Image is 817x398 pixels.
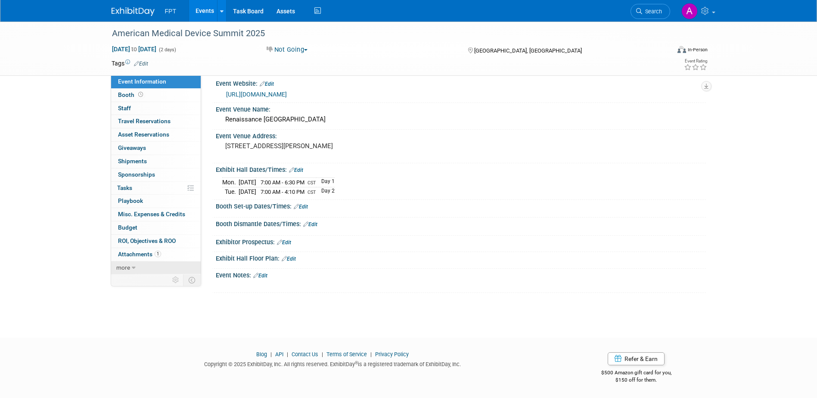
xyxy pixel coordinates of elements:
[118,197,143,204] span: Playbook
[216,200,706,211] div: Booth Set-up Dates/Times:
[375,351,409,358] a: Privacy Policy
[118,171,155,178] span: Sponsorships
[239,178,256,187] td: [DATE]
[111,142,201,155] a: Giveaways
[681,3,698,19] img: Ayanna Grady
[111,195,201,208] a: Playbook
[168,274,183,286] td: Personalize Event Tab Strip
[118,237,176,244] span: ROI, Objectives & ROO
[118,158,147,165] span: Shipments
[111,102,201,115] a: Staff
[130,46,138,53] span: to
[289,167,303,173] a: Edit
[474,47,582,54] span: [GEOGRAPHIC_DATA], [GEOGRAPHIC_DATA]
[155,251,161,257] span: 1
[285,351,290,358] span: |
[642,8,662,15] span: Search
[183,274,201,286] td: Toggle Event Tabs
[619,45,708,58] div: Event Format
[631,4,670,19] a: Search
[308,180,316,186] span: CST
[567,376,706,384] div: $150 off for them.
[117,184,132,191] span: Tasks
[165,8,176,15] span: FPT
[677,46,686,53] img: Format-Inperson.png
[316,178,335,187] td: Day 1
[111,221,201,234] a: Budget
[111,155,201,168] a: Shipments
[111,89,201,102] a: Booth
[216,163,706,174] div: Exhibit Hall Dates/Times:
[608,352,665,365] a: Refer & Earn
[112,358,554,368] div: Copyright © 2025 ExhibitDay, Inc. All rights reserved. ExhibitDay is a registered trademark of Ex...
[116,264,130,271] span: more
[326,351,367,358] a: Terms of Service
[118,78,166,85] span: Event Information
[112,59,148,68] td: Tags
[118,211,185,218] span: Misc. Expenses & Credits
[308,190,316,195] span: CST
[111,75,201,88] a: Event Information
[261,189,304,195] span: 7:00 AM - 4:10 PM
[687,47,708,53] div: In-Person
[118,105,131,112] span: Staff
[137,91,145,98] span: Booth not reserved yet
[118,131,169,138] span: Asset Reservations
[118,224,137,231] span: Budget
[222,187,239,196] td: Tue.
[216,77,706,88] div: Event Website:
[268,351,274,358] span: |
[111,168,201,181] a: Sponsorships
[112,7,155,16] img: ExhibitDay
[222,113,699,126] div: Renaissance [GEOGRAPHIC_DATA]
[239,187,256,196] td: [DATE]
[158,47,176,53] span: (2 days)
[256,351,267,358] a: Blog
[320,351,325,358] span: |
[355,361,358,365] sup: ®
[277,239,291,246] a: Edit
[118,251,161,258] span: Attachments
[111,248,201,261] a: Attachments1
[112,45,157,53] span: [DATE] [DATE]
[264,45,311,54] button: Not Going
[225,142,410,150] pre: [STREET_ADDRESS][PERSON_NAME]
[216,130,706,140] div: Event Venue Address:
[292,351,318,358] a: Contact Us
[134,61,148,67] a: Edit
[275,351,283,358] a: API
[226,91,287,98] a: [URL][DOMAIN_NAME]
[111,208,201,221] a: Misc. Expenses & Credits
[684,59,707,63] div: Event Rating
[216,218,706,229] div: Booth Dismantle Dates/Times:
[316,187,335,196] td: Day 2
[368,351,374,358] span: |
[216,236,706,247] div: Exhibitor Prospectus:
[118,91,145,98] span: Booth
[303,221,317,227] a: Edit
[118,118,171,124] span: Travel Reservations
[111,128,201,141] a: Asset Reservations
[118,144,146,151] span: Giveaways
[294,204,308,210] a: Edit
[109,26,657,41] div: American Medical Device Summit 2025
[253,273,267,279] a: Edit
[216,269,706,280] div: Event Notes:
[111,235,201,248] a: ROI, Objectives & ROO
[567,364,706,383] div: $500 Amazon gift card for you,
[260,81,274,87] a: Edit
[222,178,239,187] td: Mon.
[111,182,201,195] a: Tasks
[261,179,304,186] span: 7:00 AM - 6:30 PM
[216,103,706,114] div: Event Venue Name:
[111,115,201,128] a: Travel Reservations
[216,252,706,263] div: Exhibit Hall Floor Plan:
[282,256,296,262] a: Edit
[111,261,201,274] a: more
